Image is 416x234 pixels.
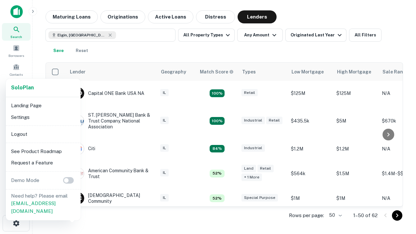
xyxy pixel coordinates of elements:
[11,192,75,215] p: Need help? Please email
[11,84,34,92] a: SoloPlan
[8,128,78,140] li: Logout
[11,201,56,214] a: [EMAIL_ADDRESS][DOMAIN_NAME]
[11,84,34,91] strong: Solo Plan
[383,161,416,192] iframe: Chat Widget
[8,146,78,157] li: See Product Roadmap
[8,176,42,184] p: Demo Mode
[8,111,78,123] li: Settings
[8,157,78,169] li: Request a Feature
[8,100,78,111] li: Landing Page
